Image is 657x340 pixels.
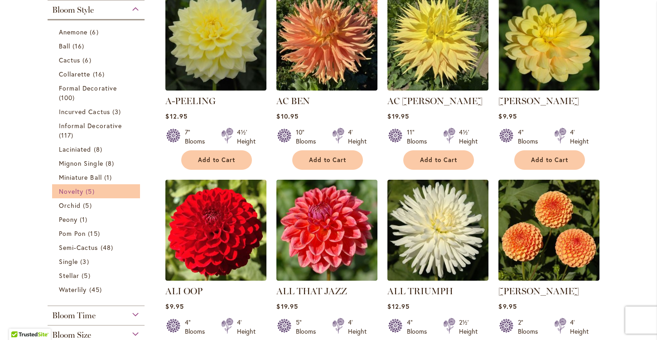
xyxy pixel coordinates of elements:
[387,286,453,297] a: ALL TRIUMPH
[276,274,377,283] a: ALL THAT JAZZ
[59,187,135,196] a: Novelty 5
[165,96,216,106] a: A-PEELING
[387,180,488,281] img: ALL TRIUMPH
[59,172,135,182] a: Miniature Ball 1
[165,274,266,283] a: ALI OOP
[498,180,599,281] img: AMBER QUEEN
[198,156,235,164] span: Add to Cart
[292,150,363,170] button: Add to Cart
[165,302,184,311] span: $9.95
[80,215,90,224] span: 1
[531,156,568,164] span: Add to Cart
[59,41,135,51] a: Ball 16
[518,128,543,146] div: 4" Blooms
[165,84,266,92] a: A-Peeling
[498,84,599,92] a: AHOY MATEY
[59,27,135,37] a: Anemone 6
[59,229,135,238] a: Pom Pon 15
[459,318,478,336] div: 2½' Height
[106,158,116,168] span: 8
[59,173,102,182] span: Miniature Ball
[276,286,347,297] a: ALL THAT JAZZ
[89,285,104,294] span: 45
[181,150,252,170] button: Add to Cart
[59,56,80,64] span: Cactus
[82,55,93,65] span: 6
[387,302,409,311] span: $12.95
[59,229,86,238] span: Pom Pon
[403,150,474,170] button: Add to Cart
[59,55,135,65] a: Cactus 6
[165,180,266,281] img: ALI OOP
[59,158,135,168] a: Mignon Single 8
[59,187,83,196] span: Novelty
[276,96,310,106] a: AC BEN
[387,274,488,283] a: ALL TRIUMPH
[59,271,79,280] span: Stellar
[59,130,76,140] span: 117
[59,243,135,252] a: Semi-Cactus 48
[104,172,114,182] span: 1
[59,145,92,153] span: Laciniated
[498,286,579,297] a: [PERSON_NAME]
[86,187,97,196] span: 5
[90,27,101,37] span: 6
[59,144,135,154] a: Laciniated 8
[387,112,409,120] span: $19.95
[59,107,135,116] a: Incurved Cactus 3
[59,285,135,294] a: Waterlily 45
[514,150,585,170] button: Add to Cart
[498,112,517,120] span: $9.95
[185,318,210,336] div: 4" Blooms
[498,274,599,283] a: AMBER QUEEN
[93,69,107,79] span: 16
[276,84,377,92] a: AC BEN
[276,302,298,311] span: $19.95
[59,42,70,50] span: Ball
[237,128,256,146] div: 4½' Height
[59,285,87,294] span: Waterlily
[570,318,589,336] div: 4' Height
[59,121,122,130] span: Informal Decorative
[59,84,117,92] span: Formal Decorative
[185,128,210,146] div: 7" Blooms
[52,311,96,321] span: Bloom Time
[72,41,87,51] span: 16
[420,156,457,164] span: Add to Cart
[348,128,367,146] div: 4' Height
[387,96,483,106] a: AC [PERSON_NAME]
[498,96,579,106] a: [PERSON_NAME]
[7,308,32,333] iframe: Launch Accessibility Center
[59,257,78,266] span: Single
[59,83,135,102] a: Formal Decorative 100
[59,28,87,36] span: Anemone
[407,128,432,146] div: 11" Blooms
[59,70,91,78] span: Collarette
[94,144,105,154] span: 8
[80,257,91,266] span: 3
[387,84,488,92] a: AC Jeri
[570,128,589,146] div: 4' Height
[59,69,135,79] a: Collarette 16
[237,318,256,336] div: 4' Height
[101,243,116,252] span: 48
[165,112,187,120] span: $12.95
[59,121,135,140] a: Informal Decorative 117
[59,93,77,102] span: 100
[59,215,135,224] a: Peony 1
[59,257,135,266] a: Single 3
[296,318,321,336] div: 5" Blooms
[276,180,377,281] img: ALL THAT JAZZ
[276,112,298,120] span: $10.95
[59,107,110,116] span: Incurved Cactus
[112,107,123,116] span: 3
[518,318,543,336] div: 2" Blooms
[165,286,203,297] a: ALI OOP
[309,156,346,164] span: Add to Cart
[59,243,98,252] span: Semi-Cactus
[459,128,478,146] div: 4½' Height
[83,201,94,210] span: 5
[59,201,81,210] span: Orchid
[348,318,367,336] div: 4' Height
[59,271,135,280] a: Stellar 5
